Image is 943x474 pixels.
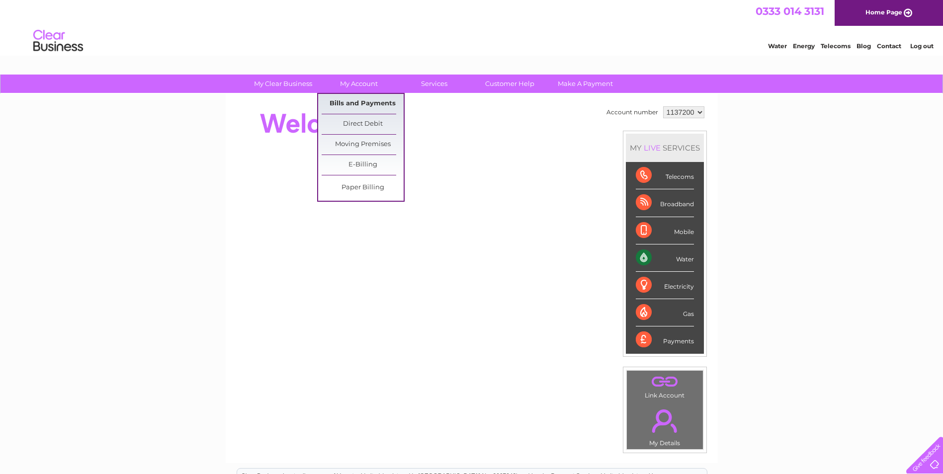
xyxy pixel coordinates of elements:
[768,42,787,50] a: Water
[636,272,694,299] div: Electricity
[636,162,694,189] div: Telecoms
[626,401,703,450] td: My Details
[322,178,404,198] a: Paper Billing
[636,326,694,353] div: Payments
[636,299,694,326] div: Gas
[626,134,704,162] div: MY SERVICES
[237,5,707,48] div: Clear Business is a trading name of Verastar Limited (registered in [GEOGRAPHIC_DATA] No. 3667643...
[604,104,661,121] td: Account number
[642,143,663,153] div: LIVE
[857,42,871,50] a: Blog
[322,94,404,114] a: Bills and Payments
[636,244,694,272] div: Water
[322,155,404,175] a: E-Billing
[910,42,934,50] a: Log out
[469,75,551,93] a: Customer Help
[629,403,700,438] a: .
[756,5,824,17] a: 0333 014 3131
[322,135,404,155] a: Moving Premises
[242,75,324,93] a: My Clear Business
[636,189,694,217] div: Broadband
[636,217,694,244] div: Mobile
[877,42,901,50] a: Contact
[626,370,703,401] td: Link Account
[629,373,700,391] a: .
[821,42,851,50] a: Telecoms
[322,114,404,134] a: Direct Debit
[33,26,84,56] img: logo.png
[544,75,626,93] a: Make A Payment
[318,75,400,93] a: My Account
[793,42,815,50] a: Energy
[393,75,475,93] a: Services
